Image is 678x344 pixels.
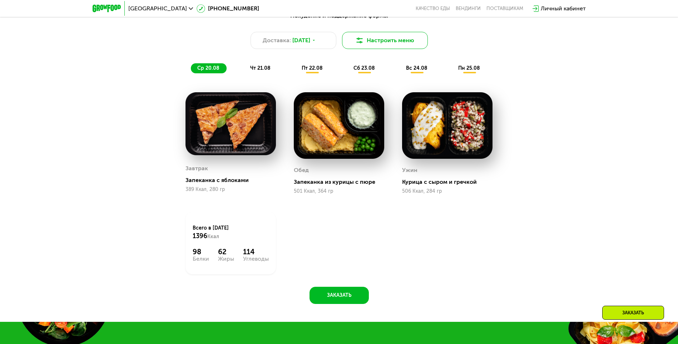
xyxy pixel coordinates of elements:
a: [PHONE_NUMBER] [197,4,259,13]
span: Ккал [207,234,219,240]
span: 1396 [193,232,207,240]
span: [DATE] [292,36,310,45]
div: Запеканка с яблоками [185,177,282,184]
div: Обед [294,165,309,176]
div: 114 [243,247,269,256]
span: сб 23.08 [353,65,375,71]
div: Запеканка из курицы с пюре [294,178,390,186]
div: 506 Ккал, 284 гр [402,188,493,194]
span: пт 22.08 [302,65,323,71]
span: Доставка: [263,36,291,45]
a: Качество еды [416,6,450,11]
div: Заказать [602,306,664,320]
div: поставщикам [486,6,523,11]
a: Вендинги [456,6,481,11]
div: 62 [218,247,234,256]
div: 98 [193,247,209,256]
div: Всего в [DATE] [193,225,269,240]
span: [GEOGRAPHIC_DATA] [128,6,187,11]
div: Ужин [402,165,417,176]
div: 501 Ккал, 364 гр [294,188,384,194]
div: Жиры [218,256,234,262]
button: Настроить меню [342,32,428,49]
div: Углеводы [243,256,269,262]
div: Завтрак [185,163,208,174]
div: Белки [193,256,209,262]
span: чт 21.08 [250,65,271,71]
span: пн 25.08 [458,65,480,71]
div: Личный кабинет [541,4,586,13]
span: ср 20.08 [197,65,219,71]
span: вс 24.08 [406,65,427,71]
div: Курица с сыром и гречкой [402,178,498,186]
div: 389 Ккал, 280 гр [185,187,276,192]
button: Заказать [310,287,369,304]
